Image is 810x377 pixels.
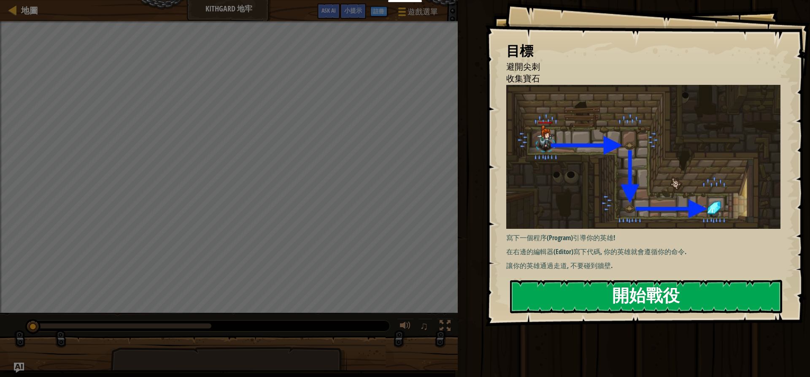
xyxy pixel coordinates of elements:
[321,6,336,14] span: Ask AI
[14,363,24,373] button: Ask AI
[397,318,414,336] button: 調整音量
[344,6,362,14] span: 小提示
[17,5,38,16] a: 地圖
[506,73,540,84] span: 收集寶石
[437,318,454,336] button: 切換全螢幕
[496,73,778,85] li: 收集寶石
[21,5,38,16] span: 地圖
[506,41,780,61] div: 目標
[420,320,428,332] span: ♫
[506,85,787,229] img: Kithgard 地牢
[506,247,787,257] p: 在右邊的編輯器(Editor)寫下代碼, 你的英雄就會遵循你的命令.
[418,318,432,336] button: ♫
[506,61,540,72] span: 避開尖刺
[408,6,438,17] span: 遊戲選單
[510,280,782,313] button: 開始戰役
[506,261,787,271] p: 讓你的英雄通過走道, 不要碰到牆壁.
[496,61,778,73] li: 避開尖刺
[506,233,787,243] p: 寫下一個程序(Program)引導你的英雄!
[370,6,387,16] button: 註冊
[391,3,443,23] button: 遊戲選單
[317,3,340,19] button: Ask AI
